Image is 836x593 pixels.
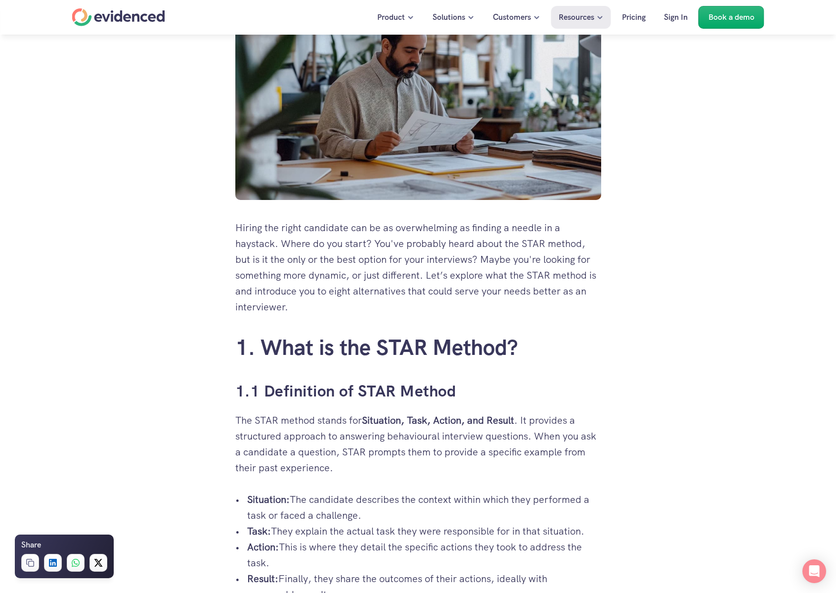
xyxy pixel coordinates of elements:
strong: Result: [247,572,278,585]
p: Pricing [622,11,646,24]
strong: Task: [247,525,271,538]
strong: Action: [247,541,279,553]
p: Product [377,11,405,24]
p: Sign In [664,11,688,24]
a: Sign In [657,6,695,29]
h6: Share [21,539,41,551]
p: Resources [559,11,594,24]
div: Open Intercom Messenger [802,559,826,583]
a: Home [72,8,165,26]
a: Pricing [615,6,653,29]
p: Customers [493,11,531,24]
p: They explain the actual task they were responsible for in that situation. [247,523,601,539]
p: Hiring the right candidate can be as overwhelming as finding a needle in a haystack. Where do you... [235,220,601,315]
p: Solutions [433,11,465,24]
a: 1. What is the STAR Method? [235,333,518,361]
p: Book a demo [708,11,754,24]
a: 1.1 Definition of STAR Method [235,381,456,401]
p: The candidate describes the context within which they performed a task or faced a challenge. [247,492,601,523]
p: The STAR method stands for . It provides a structured approach to answering behavioural interview... [235,412,601,476]
a: Book a demo [699,6,764,29]
strong: Situation, Task, Action, and Result [362,414,514,427]
strong: Situation: [247,493,290,506]
p: This is where they detail the specific actions they took to address the task. [247,539,601,571]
